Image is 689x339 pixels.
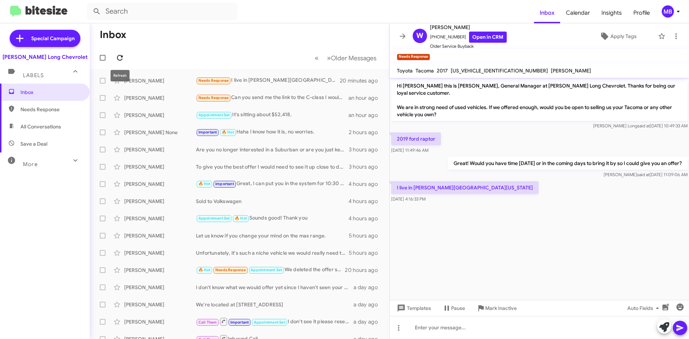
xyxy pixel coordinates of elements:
[391,132,441,145] p: 2019 ford raptor
[196,249,349,256] div: Unfortunately, it's such a niche vehicle we would really need to see it up close.
[348,180,384,188] div: 4 hours ago
[196,146,349,153] div: Are you no longer interested in a Suburban or are you just keeping your Jeep?
[610,30,637,43] span: Apply Tags
[198,113,230,117] span: Appointment Set
[451,302,465,315] span: Pause
[416,67,434,74] span: Tacoma
[430,32,507,43] span: [PHONE_NUMBER]
[100,29,126,41] h1: Inbox
[348,215,384,222] div: 4 hours ago
[315,53,319,62] span: «
[124,249,196,256] div: [PERSON_NAME]
[395,302,431,315] span: Templates
[349,129,384,136] div: 2 hours ago
[124,112,196,119] div: [PERSON_NAME]
[390,302,437,315] button: Templates
[250,268,282,272] span: Appointment Set
[391,79,688,121] p: Hi [PERSON_NAME] this is [PERSON_NAME], General Manager at [PERSON_NAME] Long Chevrolet. Thanks f...
[397,54,430,60] small: Needs Response
[23,72,44,79] span: Labels
[124,267,196,274] div: [PERSON_NAME]
[341,77,384,84] div: 20 minutes ago
[198,216,230,221] span: Appointment Set
[471,302,522,315] button: Mark Inactive
[23,161,38,168] span: More
[111,70,130,81] div: Refresh
[430,43,507,50] span: Older Service Buyback
[604,172,688,177] span: [PERSON_NAME] [DATE] 11:09:06 AM
[628,3,656,23] a: Profile
[391,181,539,194] p: I live in [PERSON_NAME][GEOGRAPHIC_DATA][US_STATE]
[448,157,688,170] p: Great! Would you have time [DATE] or in the coming days to bring it by so I could give you an offer?
[87,3,238,20] input: Search
[196,266,345,274] div: We deleted the offer sheets, my husband told [PERSON_NAME] what it would take for is to purchase ...
[311,51,381,65] nav: Page navigation example
[349,249,384,256] div: 5 hours ago
[331,54,376,62] span: Older Messages
[310,51,323,65] button: Previous
[124,180,196,188] div: [PERSON_NAME]
[349,232,384,239] div: 5 hours ago
[391,196,426,202] span: [DATE] 4:16:33 PM
[196,128,349,136] div: Haha I know how it is, no worries.
[353,318,384,325] div: a day ago
[215,182,234,186] span: Important
[469,32,507,43] a: Open in CRM
[551,67,591,74] span: [PERSON_NAME]
[622,302,667,315] button: Auto Fields
[437,302,471,315] button: Pause
[196,76,341,85] div: I live in [PERSON_NAME][GEOGRAPHIC_DATA][US_STATE]
[391,147,428,153] span: [DATE] 11:49:46 AM
[430,23,507,32] span: [PERSON_NAME]
[198,268,211,272] span: 🔥 Hot
[485,302,517,315] span: Mark Inactive
[124,215,196,222] div: [PERSON_NAME]
[198,95,229,100] span: Needs Response
[124,232,196,239] div: [PERSON_NAME]
[196,317,353,326] div: I don't see it please resend
[235,216,247,221] span: 🔥 Hot
[254,320,285,325] span: Appointment Set
[124,163,196,170] div: [PERSON_NAME]
[656,5,681,18] button: MB
[196,94,348,102] div: Can you send me the link to the C-class I would like to get in soon and talk about purchasing thi...
[196,284,353,291] div: I don't know what we would offer yet since I haven't seen your vehicle. If you had 10-20 minutes ...
[327,53,331,62] span: »
[124,77,196,84] div: [PERSON_NAME]
[348,198,384,205] div: 4 hours ago
[10,30,80,47] a: Special Campaign
[451,67,548,74] span: [US_VEHICLE_IDENTIFICATION_NUMBER]
[196,163,349,170] div: To give you the best offer I would need to see it up close to determine it's value. We do have a ...
[596,3,628,23] a: Insights
[198,130,217,135] span: Important
[124,198,196,205] div: [PERSON_NAME]
[124,94,196,102] div: [PERSON_NAME]
[437,67,448,74] span: 2017
[215,268,246,272] span: Needs Response
[348,112,384,119] div: an hour ago
[353,301,384,308] div: a day ago
[198,182,211,186] span: 🔥 Hot
[349,146,384,153] div: 3 hours ago
[345,267,384,274] div: 20 hours ago
[560,3,596,23] a: Calendar
[124,146,196,153] div: [PERSON_NAME]
[323,51,381,65] button: Next
[196,198,348,205] div: Sold to Volkswagen
[196,111,348,119] div: It's sitting about $52,418.
[124,284,196,291] div: [PERSON_NAME]
[20,106,81,113] span: Needs Response
[593,123,688,128] span: [PERSON_NAME] Long [DATE] 10:49:33 AM
[637,123,650,128] span: said at
[581,30,655,43] button: Apply Tags
[20,123,61,130] span: All Conversations
[124,129,196,136] div: [PERSON_NAME] None
[198,78,229,83] span: Needs Response
[20,89,81,96] span: Inbox
[3,53,88,61] div: [PERSON_NAME] Long Chevrolet
[416,30,423,42] span: W
[222,130,234,135] span: 🔥 Hot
